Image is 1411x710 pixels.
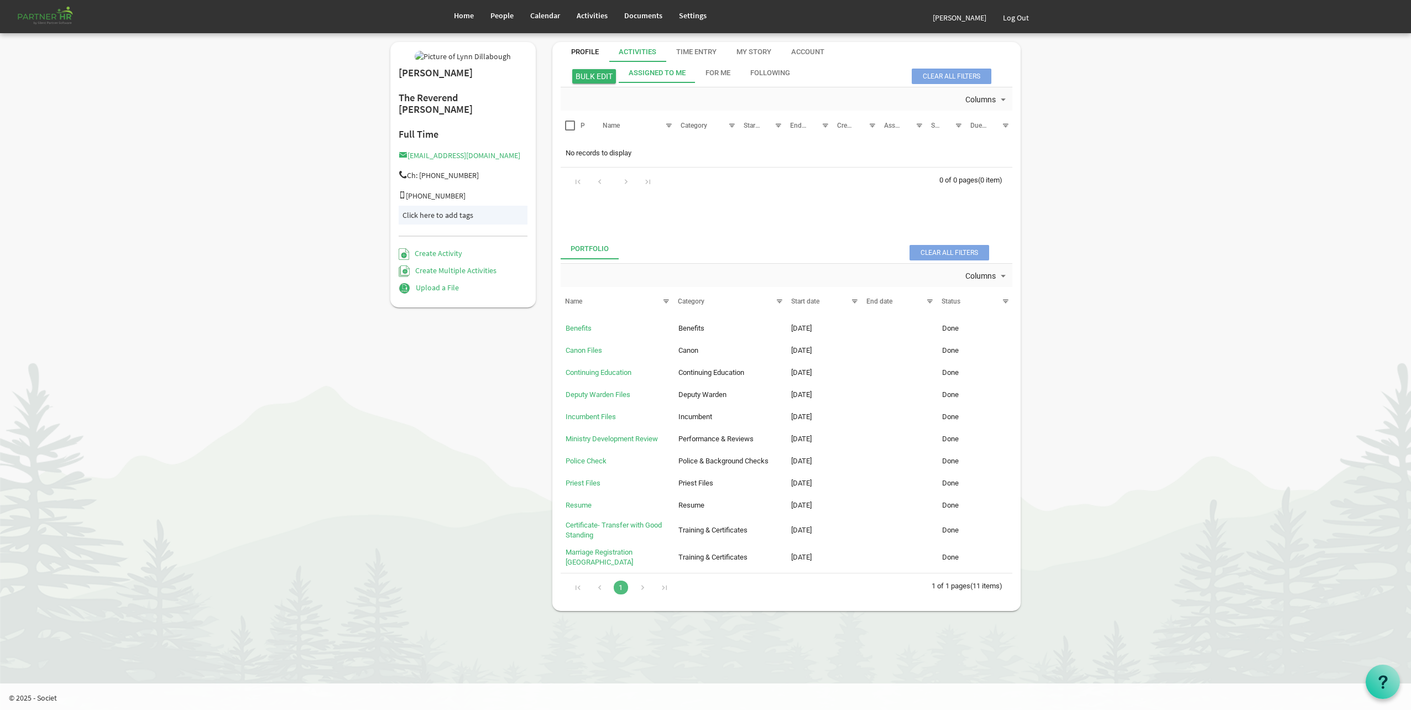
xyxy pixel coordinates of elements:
td: Done column header Status [937,496,1012,515]
td: column header End date [862,546,937,570]
span: Calendar [530,11,560,20]
div: Go to next page [619,173,634,189]
td: Continuing Education is template cell column header Name [561,363,673,382]
div: Go to next page [635,579,650,594]
td: column header End date [862,408,937,426]
span: Category [681,122,707,129]
div: My Story [736,47,771,58]
h2: [PERSON_NAME] [399,67,527,79]
td: Done column header Status [937,430,1012,448]
a: Log Out [995,2,1037,33]
span: P [581,122,585,129]
span: (0 item) [978,176,1002,184]
span: Due Date [970,122,997,129]
a: Goto Page 1 [614,581,628,594]
td: Canon Files is template cell column header Name [561,341,673,360]
div: Portfolio [571,244,609,254]
td: Benefits column header Category [673,319,786,338]
div: Go to previous page [592,579,607,594]
span: Status [931,122,950,129]
span: Assigned to [884,122,919,129]
a: Police Check [566,457,607,465]
td: Done column header Status [937,341,1012,360]
td: 2/1/2021 column header Start date [786,496,861,515]
h5: [PHONE_NUMBER] [399,191,527,200]
span: Name [565,297,582,305]
td: Priest Files column header Category [673,474,786,493]
span: Clear all filters [912,69,991,84]
td: 2/1/2021 column header Start date [786,408,861,426]
img: Create Activity [399,248,409,260]
h4: Full Time [399,129,527,140]
span: Settings [679,11,707,20]
span: 0 of 0 pages [939,176,978,184]
span: Columns [964,269,997,283]
td: Deputy Warden column header Category [673,385,786,404]
span: Name [603,122,620,129]
td: Done column header Status [937,474,1012,493]
img: Picture of Lynn Dillabough [415,51,511,62]
img: Upload a File [399,283,410,294]
a: Deputy Warden Files [566,390,630,399]
div: Click here to add tags [403,210,524,221]
span: BULK EDIT [572,69,616,83]
td: Done column header Status [937,452,1012,471]
div: Account [791,47,824,58]
td: Police & Background Checks column header Category [673,452,786,471]
div: tab-header [619,63,1071,83]
a: Priest Files [566,479,600,487]
a: Resume [566,501,592,509]
div: 1 of 1 pages (11 items) [932,573,1012,597]
div: tab-header [561,42,1030,62]
div: 0 of 0 pages (0 item) [939,168,1012,191]
span: Start date [791,297,819,305]
div: For Me [705,68,730,79]
div: Go to last page [640,173,655,189]
td: column header End date [862,319,937,338]
td: 2/1/2021 column header Start date [786,430,861,448]
td: Done column header Status [937,385,1012,404]
td: No records to display [561,143,1013,164]
td: Marriage Registration Ontario is template cell column header Name [561,546,673,570]
td: Resume is template cell column header Name [561,496,673,515]
h5: Ch: [PHONE_NUMBER] [399,171,527,180]
p: © 2025 - Societ [9,692,1411,703]
div: Columns [963,264,1011,287]
td: column header End date [862,430,937,448]
span: Created for [837,122,870,129]
td: Police Check is template cell column header Name [561,452,673,471]
a: Create Multiple Activities [399,265,497,275]
td: Done column header Status [937,319,1012,338]
td: column header End date [862,341,937,360]
td: Incumbent Files is template cell column header Name [561,408,673,426]
td: column header End date [862,452,937,471]
a: Continuing Education [566,368,631,377]
a: [EMAIL_ADDRESS][DOMAIN_NAME] [399,150,520,160]
a: Marriage Registration [GEOGRAPHIC_DATA] [566,548,633,566]
a: [PERSON_NAME] [924,2,995,33]
td: column header End date [862,474,937,493]
a: Canon Files [566,346,602,354]
td: Incumbent column header Category [673,408,786,426]
td: Priest Files is template cell column header Name [561,474,673,493]
td: 1/16/2023 column header Start date [786,341,861,360]
td: 2/1/2021 column header Start date [786,546,861,570]
span: End date [866,297,892,305]
span: Category [678,297,704,305]
div: Columns [963,87,1011,111]
div: tab-header [561,239,1013,259]
td: Deputy Warden Files is template cell column header Name [561,385,673,404]
td: 2/1/2021 column header Start date [786,319,861,338]
span: (11 items) [970,582,1002,590]
td: column header End date [862,385,937,404]
div: Assigned To Me [629,68,686,79]
div: Profile [571,47,599,58]
td: column header End date [862,518,937,542]
td: column header End date [862,496,937,515]
td: 2/1/2021 column header Start date [786,385,861,404]
td: 2/1/2021 column header Start date [786,363,861,382]
div: Go to last page [657,579,672,594]
td: Canon column header Category [673,341,786,360]
div: Following [750,68,790,79]
a: Upload a File [399,283,459,293]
